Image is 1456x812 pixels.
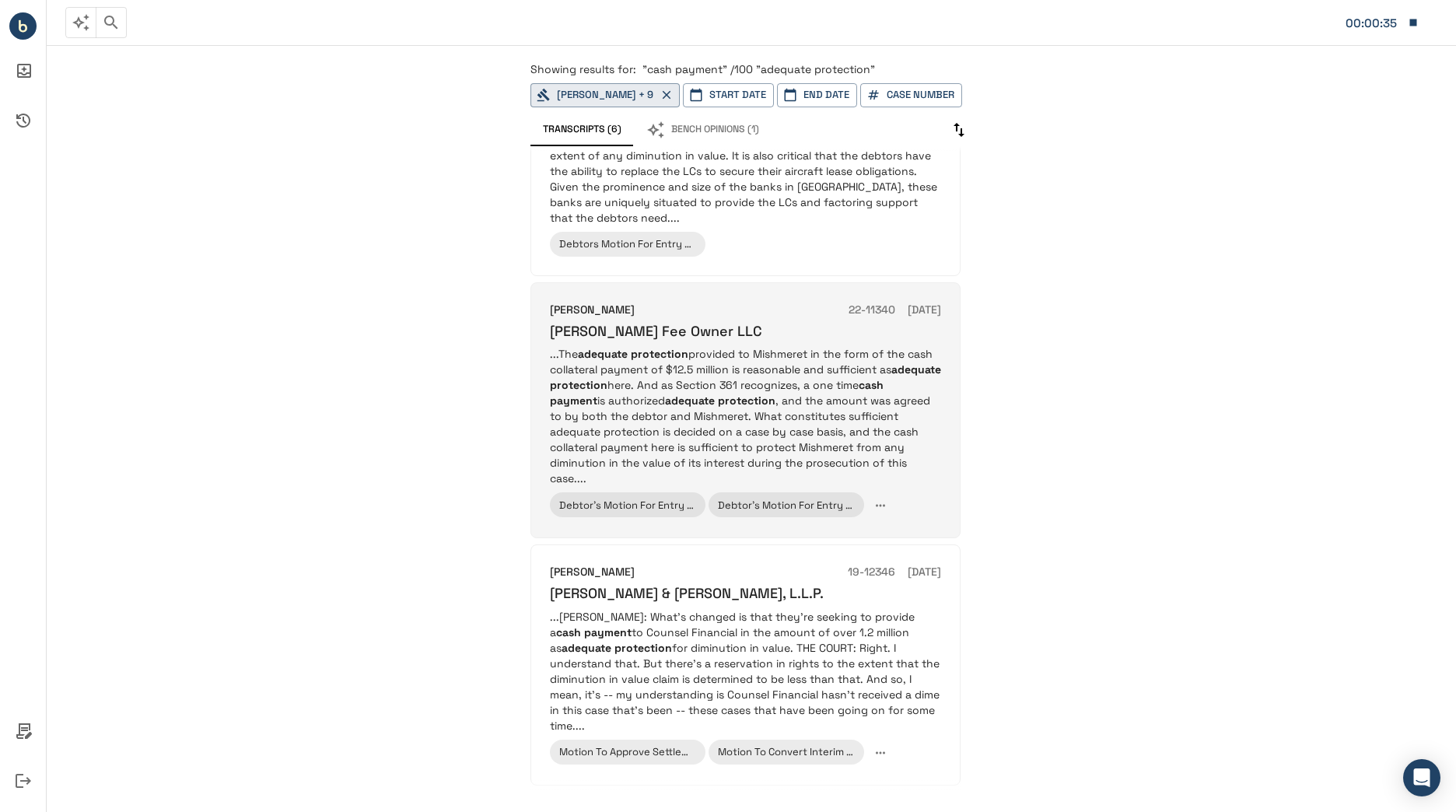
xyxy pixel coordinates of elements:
[908,302,941,319] h6: [DATE]
[683,83,774,107] button: Start Date
[860,83,962,107] button: Case Number
[562,641,611,655] em: adequate
[849,302,895,319] h6: 22-11340
[530,83,680,107] button: [PERSON_NAME] + 9
[550,86,941,226] p: ...The banks are entitled to and the form of provided under the order, including of interest, amo...
[908,564,941,581] h6: [DATE]
[848,564,895,581] h6: 19-12346
[556,625,581,639] em: cash
[665,394,715,408] em: adequate
[718,394,775,408] em: protection
[559,499,1092,512] span: Debtor's Motion For Entry Of Final Order Authorizing Use Of Cash Collateral And Affording Adequat...
[550,346,941,486] p: ...The provided to Mishmeret in the form of the cash collateral payment of $12.5 million is reaso...
[859,378,884,392] em: cash
[777,133,827,147] em: adequate
[1403,759,1440,796] div: Open Intercom Messenger
[631,347,688,361] em: protection
[578,347,628,361] em: adequate
[559,745,707,758] span: Motion To Approve Settlement
[550,394,597,408] em: payment
[718,499,1025,512] span: Debtor's Motion For Entry Of Final Order Granting Related Relief
[550,322,762,340] h6: [PERSON_NAME] Fee Owner LLC
[777,83,857,107] button: End Date
[642,62,875,76] span: "cash payment" /100 "adequate protection"
[1338,6,1426,39] button: Matter: 107868.0001
[718,745,1046,758] span: Motion To Convert Interim Order On Cash Collateral Into A Final Order
[830,133,887,147] em: protection
[550,378,607,392] em: protection
[530,62,636,76] span: Showing results for:
[584,625,632,639] em: payment
[550,609,941,733] p: ...[PERSON_NAME]: What's changed is that they're seeking to provide a to Counsel Financial in the...
[634,114,772,146] button: Bench Opinions (1)
[614,641,672,655] em: protection
[550,564,635,581] h6: [PERSON_NAME]
[1346,13,1400,33] div: Matter: 107868.0001
[891,362,941,376] em: adequate
[530,114,634,146] button: Transcripts (6)
[550,302,635,319] h6: [PERSON_NAME]
[550,584,824,602] h6: [PERSON_NAME] & [PERSON_NAME], L.L.P.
